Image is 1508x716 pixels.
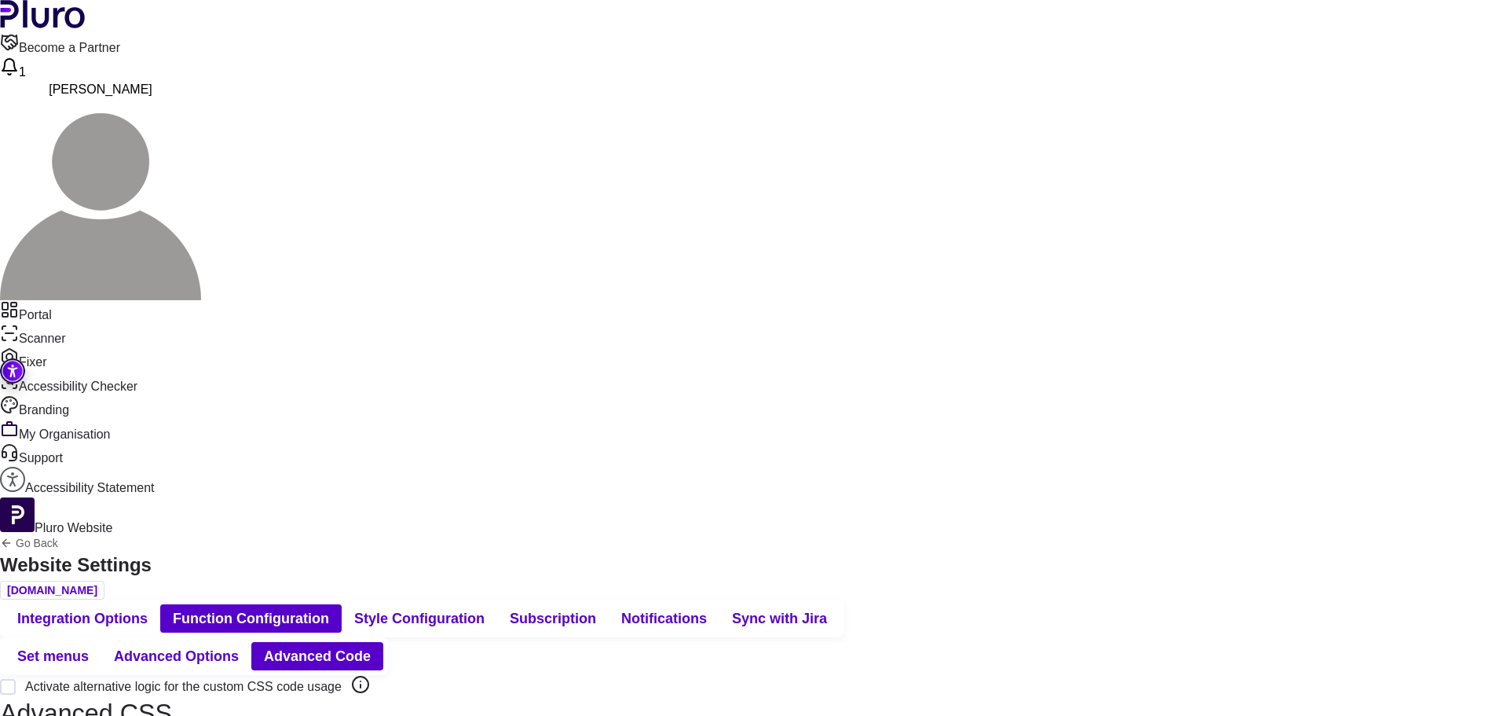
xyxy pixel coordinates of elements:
[621,609,707,628] span: Notifications
[354,609,485,628] span: Style Configuration
[719,604,840,633] button: Sync with Jira
[342,604,497,633] button: Style Configuration
[609,604,719,633] button: Notifications
[49,83,152,96] span: [PERSON_NAME]
[160,604,342,633] button: Function Configuration
[497,604,609,633] button: Subscription
[17,647,89,666] span: Set menus
[732,609,827,628] span: Sync with Jira
[251,642,383,670] button: Advanced Code
[5,642,101,670] button: Set menus
[173,609,329,628] span: Function Configuration
[101,642,251,670] button: Advanced Options
[114,647,239,666] span: Advanced Options
[510,609,596,628] span: Subscription
[5,604,160,633] button: Integration Options
[17,609,148,628] span: Integration Options
[19,65,26,79] span: 1
[264,647,371,666] span: Advanced Code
